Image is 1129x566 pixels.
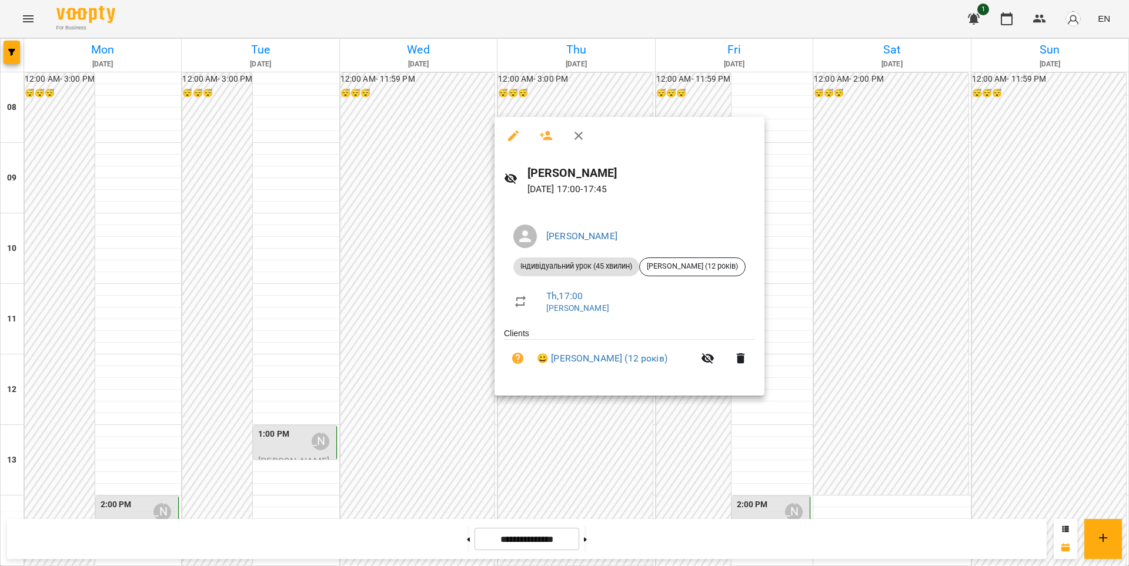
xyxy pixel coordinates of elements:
[546,230,617,242] a: [PERSON_NAME]
[640,261,745,272] span: [PERSON_NAME] (12 років)
[527,164,755,182] h6: [PERSON_NAME]
[639,257,746,276] div: [PERSON_NAME] (12 років)
[527,182,755,196] p: [DATE] 17:00 - 17:45
[546,290,583,302] a: Th , 17:00
[504,327,755,382] ul: Clients
[504,344,532,373] button: Unpaid. Bill the attendance?
[546,303,609,313] a: [PERSON_NAME]
[513,261,639,272] span: Індивідуальний урок (45 хвилин)
[537,351,667,366] a: 😀 [PERSON_NAME] (12 років)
